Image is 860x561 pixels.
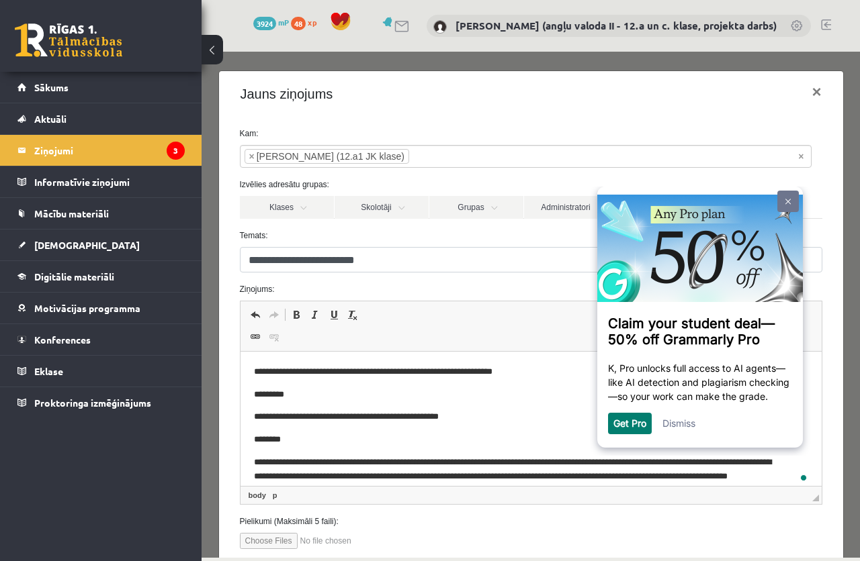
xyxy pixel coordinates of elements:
a: Bold (Ctrl+B) [85,254,104,272]
span: xp [308,17,316,28]
a: 48 xp [291,17,323,28]
span: × [48,98,53,111]
a: Underline (Ctrl+U) [123,254,142,272]
a: Unlink [63,276,82,294]
legend: Ziņojumi [34,135,185,166]
li: Roberts Ķemers (12.a1 JK klase) [43,97,208,112]
a: Undo (Ctrl+Z) [44,254,63,272]
span: Digitālie materiāli [34,270,114,283]
label: Ziņojums: [28,232,631,244]
a: Motivācijas programma [17,293,185,323]
span: Noņemt visus vienumus [597,98,602,111]
span: Resize [611,443,617,450]
a: Redo (Ctrl+Y) [63,254,82,272]
label: Temats: [28,178,631,190]
a: Sākums [17,72,185,103]
a: Klases [38,144,132,167]
p: K, Pro unlocks full access to AI agents—like AI detection and plagiarism checking—so your work ca... [18,174,202,217]
a: Mācību materiāli [17,198,185,229]
body: To enrich screen reader interactions, please activate Accessibility in Grammarly extension settings [13,13,568,168]
a: Administratori [322,144,417,167]
a: Informatīvie ziņojumi [17,166,185,197]
a: Proktoringa izmēģinājums [17,387,185,418]
a: p element [69,438,79,450]
h3: Claim your student deal—50% off Grammarly Pro [18,129,202,161]
span: Motivācijas programma [34,302,140,314]
span: Konferences [34,334,91,346]
a: Link (Ctrl+K) [44,276,63,294]
img: Katrīne Laizāne (angļu valoda II - 12.a un c. klase, projekta darbs) [433,20,447,34]
a: Ziņojumi3 [17,135,185,166]
legend: Informatīvie ziņojumi [34,166,185,197]
a: [DEMOGRAPHIC_DATA] [17,229,185,260]
span: Aktuāli [34,113,67,125]
iframe: To enrich screen reader interactions, please activate Accessibility in Grammarly extension settings [202,52,860,558]
iframe: Editor, wiswyg-editor-47024893223380-1757525006-376 [39,300,620,434]
img: 0c603a726e7a46b0b1783c6fd19327a5-ipm.png [7,8,213,115]
a: 3924 mP [253,17,289,28]
label: Pielikumi (Maksimāli 5 faili): [28,464,631,476]
span: Mācību materiāli [34,207,109,219]
span: Sākums [34,81,69,93]
a: Rīgas 1. Tālmācības vidusskola [15,23,122,57]
a: Italic (Ctrl+I) [104,254,123,272]
img: close_x_white.png [196,12,201,18]
span: [DEMOGRAPHIC_DATA] [34,239,140,251]
a: Grupas [228,144,322,167]
i: 3 [167,142,185,160]
span: 3924 [253,17,276,30]
a: Get Pro [24,231,56,242]
a: body element [44,438,67,450]
span: Proktoringa izmēģinājums [34,397,151,409]
a: Konferences [17,324,185,355]
a: [PERSON_NAME] (angļu valoda II - 12.a un c. klase, projekta darbs) [456,19,777,32]
a: Aktuāli [17,103,185,134]
a: Remove Format [142,254,161,272]
a: Eklase [17,356,185,387]
a: Skolotāji [133,144,227,167]
span: mP [278,17,289,28]
span: 48 [291,17,306,30]
span: Eklase [34,365,63,377]
label: Izvēlies adresātu grupas: [28,127,631,139]
a: Digitālie materiāli [17,261,185,292]
a: Dismiss [73,231,105,242]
